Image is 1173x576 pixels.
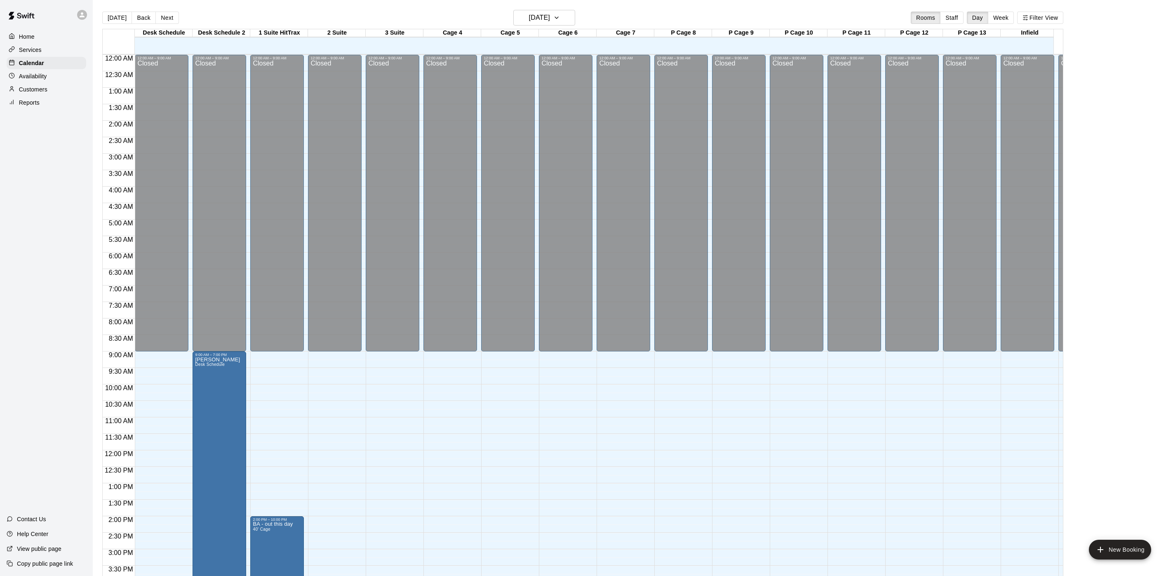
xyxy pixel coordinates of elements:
[715,56,763,60] div: 12:00 AM – 9:00 AM
[19,33,35,41] p: Home
[827,29,885,37] div: P Cage 11
[106,516,135,523] span: 2:00 PM
[17,560,73,568] p: Copy public page link
[945,60,994,354] div: Closed
[102,12,132,24] button: [DATE]
[195,353,244,357] div: 9:00 AM – 7:00 PM
[107,269,135,276] span: 6:30 AM
[7,30,86,43] div: Home
[310,60,359,354] div: Closed
[103,467,135,474] span: 12:30 PM
[1061,60,1110,354] div: Closed
[17,530,48,538] p: Help Center
[195,56,244,60] div: 12:00 AM – 9:00 AM
[657,60,705,354] div: Closed
[19,85,47,94] p: Customers
[7,57,86,69] a: Calendar
[599,60,648,354] div: Closed
[107,236,135,243] span: 5:30 AM
[103,71,135,78] span: 12:30 AM
[541,56,590,60] div: 12:00 AM – 9:00 AM
[107,318,135,325] span: 8:00 AM
[107,154,135,161] span: 3:00 AM
[7,44,86,56] a: Services
[885,29,943,37] div: P Cage 12
[135,55,188,351] div: 12:00 AM – 9:00 AM: Closed
[366,29,423,37] div: 3 Suite
[107,88,135,95] span: 1:00 AM
[107,335,135,342] span: 8:30 AM
[366,55,419,351] div: 12:00 AM – 9:00 AM: Closed
[103,55,135,62] span: 12:00 AM
[310,56,359,60] div: 12:00 AM – 9:00 AM
[943,29,1001,37] div: P Cage 13
[17,515,46,523] p: Contact Us
[107,351,135,358] span: 9:00 AM
[253,517,301,522] div: 2:00 PM – 10:00 PM
[253,60,301,354] div: Closed
[135,29,193,37] div: Desk Schedule
[426,56,475,60] div: 12:00 AM – 9:00 AM
[597,55,650,351] div: 12:00 AM – 9:00 AM: Closed
[195,362,225,367] span: Desk Schedule
[712,29,770,37] div: P Cage 9
[7,96,86,109] a: Reports
[1017,12,1063,24] button: Filter View
[107,253,135,260] span: 6:00 AM
[657,56,705,60] div: 12:00 AM – 9:00 AM
[17,545,61,553] p: View public page
[513,10,575,26] button: [DATE]
[106,500,135,507] span: 1:30 PM
[888,56,936,60] div: 12:00 AM – 9:00 AM
[106,533,135,540] span: 2:30 PM
[107,137,135,144] span: 2:30 AM
[943,55,997,351] div: 12:00 AM – 9:00 AM: Closed
[250,55,304,351] div: 12:00 AM – 9:00 AM: Closed
[193,55,246,351] div: 12:00 AM – 9:00 AM: Closed
[911,12,940,24] button: Rooms
[107,121,135,128] span: 2:00 AM
[106,549,135,556] span: 3:00 PM
[770,55,823,351] div: 12:00 AM – 9:00 AM: Closed
[541,60,590,354] div: Closed
[19,46,42,54] p: Services
[7,83,86,96] a: Customers
[106,483,135,490] span: 1:00 PM
[827,55,881,351] div: 12:00 AM – 9:00 AM: Closed
[539,29,597,37] div: Cage 6
[770,29,827,37] div: P Cage 10
[308,29,366,37] div: 2 Suite
[772,56,821,60] div: 12:00 AM – 9:00 AM
[107,286,135,293] span: 7:00 AM
[195,60,244,354] div: Closed
[423,55,477,351] div: 12:00 AM – 9:00 AM: Closed
[1003,60,1052,354] div: Closed
[715,60,763,354] div: Closed
[426,60,475,354] div: Closed
[1058,55,1112,351] div: 12:00 AM – 9:00 AM: Closed
[654,29,712,37] div: P Cage 8
[484,56,532,60] div: 12:00 AM – 9:00 AM
[1001,55,1054,351] div: 12:00 AM – 9:00 AM: Closed
[940,12,964,24] button: Staff
[107,203,135,210] span: 4:30 AM
[712,55,766,351] div: 12:00 AM – 9:00 AM: Closed
[481,55,535,351] div: 12:00 AM – 9:00 AM: Closed
[885,55,939,351] div: 12:00 AM – 9:00 AM: Closed
[7,70,86,82] a: Availability
[107,220,135,227] span: 5:00 AM
[1001,29,1058,37] div: Infield
[368,56,417,60] div: 12:00 AM – 9:00 AM
[19,72,47,80] p: Availability
[193,29,250,37] div: Desk Schedule 2
[19,59,44,67] p: Calendar
[103,401,135,408] span: 10:30 AM
[1061,56,1110,60] div: 12:00 AM – 9:00 AM
[107,187,135,194] span: 4:00 AM
[103,417,135,424] span: 11:00 AM
[132,12,156,24] button: Back
[484,60,532,354] div: Closed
